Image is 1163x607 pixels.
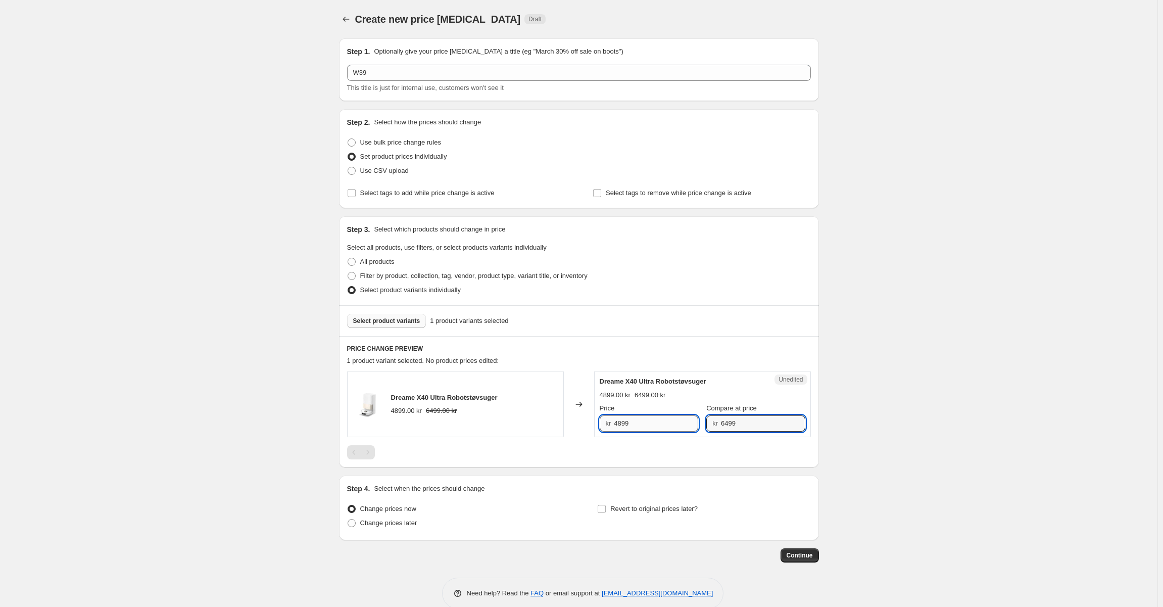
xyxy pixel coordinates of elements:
[347,46,370,57] h2: Step 1.
[347,117,370,127] h2: Step 2.
[544,589,602,597] span: or email support at
[360,519,417,527] span: Change prices later
[360,153,447,160] span: Set product prices individually
[787,551,813,559] span: Continue
[706,404,757,412] span: Compare at price
[600,378,706,385] span: Dreame X40 Ultra Robotstøvsuger
[347,445,375,459] nav: Pagination
[600,404,615,412] span: Price
[347,65,811,81] input: 30% off holiday sale
[353,389,383,419] img: X40_Ultra_55d30dee-9d11-4a85-a2d8-84f3ea5fefb0_80x.jpg
[355,14,521,25] span: Create new price [MEDICAL_DATA]
[374,46,623,57] p: Optionally give your price [MEDICAL_DATA] a title (eg "March 30% off sale on boots")
[712,419,718,427] span: kr
[635,390,665,400] strike: 6499.00 kr
[347,345,811,353] h6: PRICE CHANGE PREVIEW
[606,419,611,427] span: kr
[391,394,498,401] span: Dreame X40 Ultra Robotstøvsuger
[360,189,495,197] span: Select tags to add while price change is active
[374,117,481,127] p: Select how the prices should change
[600,390,631,400] div: 4899.00 kr
[360,258,395,265] span: All products
[430,316,508,326] span: 1 product variants selected
[360,286,461,294] span: Select product variants individually
[781,548,819,563] button: Continue
[347,314,426,328] button: Select product variants
[426,406,457,416] strike: 6499.00 kr
[347,484,370,494] h2: Step 4.
[530,589,544,597] a: FAQ
[339,12,353,26] button: Price change jobs
[779,376,803,384] span: Unedited
[374,484,484,494] p: Select when the prices should change
[374,224,505,235] p: Select which products should change in price
[347,357,499,364] span: 1 product variant selected. No product prices edited:
[360,505,416,512] span: Change prices now
[606,189,751,197] span: Select tags to remove while price change is active
[347,84,504,91] span: This title is just for internal use, customers won't see it
[610,505,698,512] span: Revert to original prices later?
[602,589,713,597] a: [EMAIL_ADDRESS][DOMAIN_NAME]
[360,138,441,146] span: Use bulk price change rules
[467,589,531,597] span: Need help? Read the
[353,317,420,325] span: Select product variants
[347,244,547,251] span: Select all products, use filters, or select products variants individually
[391,406,422,416] div: 4899.00 kr
[528,15,542,23] span: Draft
[360,167,409,174] span: Use CSV upload
[360,272,588,279] span: Filter by product, collection, tag, vendor, product type, variant title, or inventory
[347,224,370,235] h2: Step 3.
